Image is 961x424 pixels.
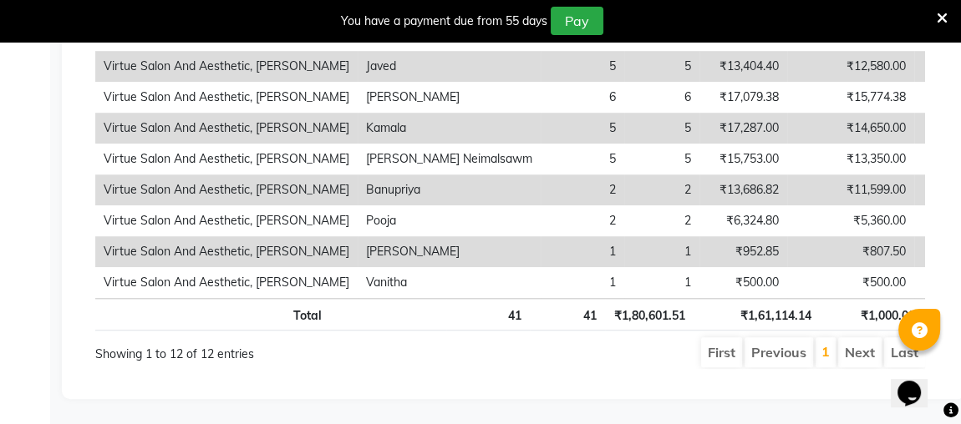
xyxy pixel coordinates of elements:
[541,236,624,267] td: 1
[95,336,426,363] div: Showing 1 to 12 of 12 entries
[699,174,787,205] td: ₹13,686.82
[699,82,787,113] td: ₹17,079.38
[624,82,699,113] td: 6
[95,51,358,82] td: Virtue Salon And Aesthetic, [PERSON_NAME]
[541,51,624,82] td: 5
[624,51,699,82] td: 5
[624,267,699,298] td: 1
[891,357,944,407] iframe: chat widget
[819,298,923,331] th: ₹1,000.00
[787,82,914,113] td: ₹15,774.38
[541,113,624,144] td: 5
[95,298,330,331] th: Total
[541,267,624,298] td: 1
[699,113,787,144] td: ₹17,287.00
[95,144,358,174] td: Virtue Salon And Aesthetic, [PERSON_NAME]
[341,13,547,30] div: You have a payment due from 55 days
[787,51,914,82] td: ₹12,580.00
[358,174,541,205] td: Banupriya
[358,144,541,174] td: [PERSON_NAME] Neimalsawm
[541,205,624,236] td: 2
[530,298,605,331] th: 41
[624,174,699,205] td: 2
[821,343,830,360] a: 1
[541,174,624,205] td: 2
[699,51,787,82] td: ₹13,404.40
[551,7,603,35] button: Pay
[787,144,914,174] td: ₹13,350.00
[624,236,699,267] td: 1
[694,298,819,331] th: ₹1,61,114.14
[358,113,541,144] td: Kamala
[95,82,358,113] td: Virtue Salon And Aesthetic, [PERSON_NAME]
[605,298,694,331] th: ₹1,80,601.51
[446,298,530,331] th: 41
[95,174,358,205] td: Virtue Salon And Aesthetic, [PERSON_NAME]
[541,144,624,174] td: 5
[787,205,914,236] td: ₹5,360.00
[95,205,358,236] td: Virtue Salon And Aesthetic, [PERSON_NAME]
[358,205,541,236] td: Pooja
[358,236,541,267] td: [PERSON_NAME]
[624,144,699,174] td: 5
[358,82,541,113] td: [PERSON_NAME]
[358,267,541,298] td: Vanitha
[787,174,914,205] td: ₹11,599.00
[787,236,914,267] td: ₹807.50
[624,113,699,144] td: 5
[95,267,358,298] td: Virtue Salon And Aesthetic, [PERSON_NAME]
[787,267,914,298] td: ₹500.00
[787,113,914,144] td: ₹14,650.00
[699,205,787,236] td: ₹6,324.80
[358,51,541,82] td: Javed
[541,82,624,113] td: 6
[624,205,699,236] td: 2
[95,236,358,267] td: Virtue Salon And Aesthetic, [PERSON_NAME]
[699,236,787,267] td: ₹952.85
[95,113,358,144] td: Virtue Salon And Aesthetic, [PERSON_NAME]
[699,267,787,298] td: ₹500.00
[699,144,787,174] td: ₹15,753.00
